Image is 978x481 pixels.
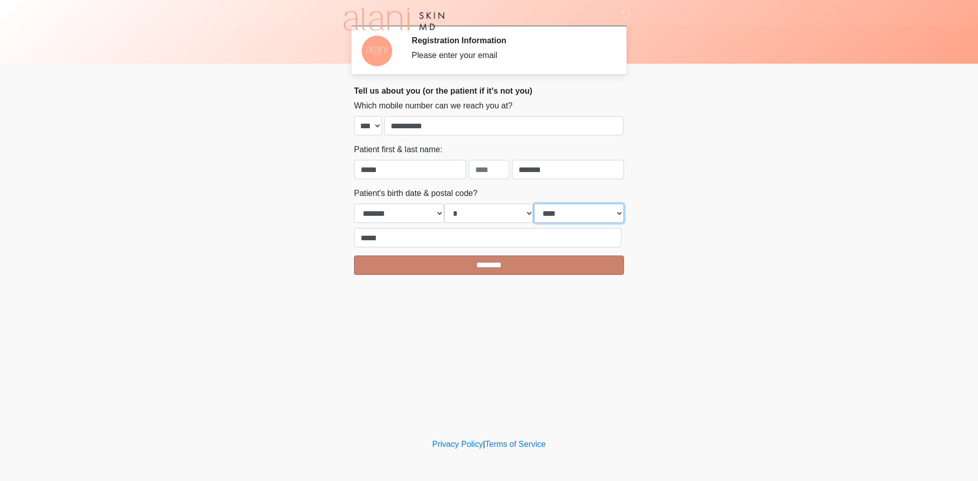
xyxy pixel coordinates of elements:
[344,8,444,31] img: Alani Skin MD Logo
[354,86,624,96] h2: Tell us about you (or the patient if it's not you)
[412,36,609,45] h2: Registration Information
[354,144,442,156] label: Patient first & last name:
[362,36,392,66] img: Agent Avatar
[432,440,483,448] a: Privacy Policy
[354,187,477,200] label: Patient's birth date & postal code?
[483,440,485,448] a: |
[412,49,609,62] div: Please enter your email
[354,100,512,112] label: Which mobile number can we reach you at?
[485,440,546,448] a: Terms of Service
